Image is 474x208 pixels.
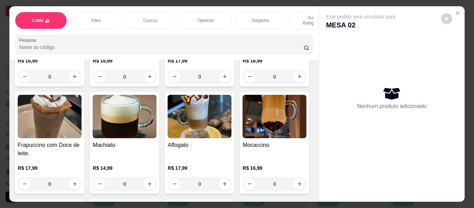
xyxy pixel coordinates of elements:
p: R$ 17,99 [168,165,231,172]
button: decrease-product-quantity [19,71,30,82]
button: increase-product-quantity [69,71,80,82]
h4: Mocaccino [243,141,306,149]
img: product-image [93,95,156,138]
button: decrease-product-quantity [441,13,452,24]
p: R$ 17,99 [168,57,231,64]
p: Cuscuz. [143,18,158,23]
button: increase-product-quantity [144,178,155,190]
h4: Affogato [168,141,231,149]
button: decrease-product-quantity [94,178,105,190]
img: product-image [243,95,306,138]
button: decrease-product-quantity [19,178,30,190]
p: Salgados [252,18,269,23]
button: increase-product-quantity [294,71,305,82]
label: Pesquisa [19,37,39,43]
h4: Frapuccino com Doce de leite. [18,141,82,158]
p: Nenhum produto adicionado [357,102,427,110]
button: decrease-product-quantity [169,71,180,82]
button: increase-product-quantity [69,178,80,190]
button: increase-product-quantity [144,71,155,82]
p: R$ 17,99 [18,165,82,172]
button: increase-product-quantity [219,71,230,82]
input: Pesquisa [19,44,304,51]
p: Pães [91,18,101,23]
h4: Machiato [93,141,156,149]
p: Tapiocas [197,18,214,23]
button: decrease-product-quantity [169,178,180,190]
p: R$ 16,99 [18,57,82,64]
p: R$ 16,99 [243,165,306,172]
button: decrease-product-quantity [94,71,105,82]
button: decrease-product-quantity [244,178,255,190]
button: decrease-product-quantity [244,71,255,82]
p: R$ 16,99 [243,57,306,64]
button: increase-product-quantity [294,178,305,190]
p: MESA 02 [326,20,396,30]
button: Close [452,8,463,19]
p: Cafés ☕ [32,18,50,23]
p: Este pedido será vinculado para [326,13,396,20]
p: R$ 16,99 [93,57,156,64]
img: product-image [18,95,82,138]
img: product-image [168,95,231,138]
button: increase-product-quantity [219,178,230,190]
p: Sucos e Refrigerantes [295,15,335,26]
p: R$ 14,99 [93,165,156,172]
